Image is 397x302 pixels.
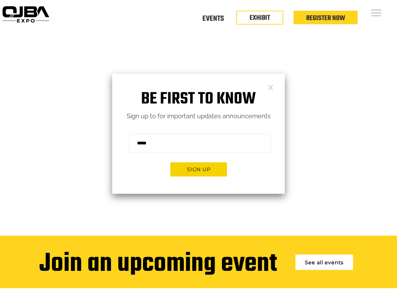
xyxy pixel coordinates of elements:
h1: Be first to know [112,89,285,109]
p: Sign up to for important updates announcements [112,111,285,122]
a: Register Now [306,13,345,24]
div: Join an upcoming event [39,250,277,279]
a: EXHIBIT [250,13,270,23]
a: See all events [295,254,353,270]
a: Close [268,84,273,90]
button: Sign up [170,162,227,176]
